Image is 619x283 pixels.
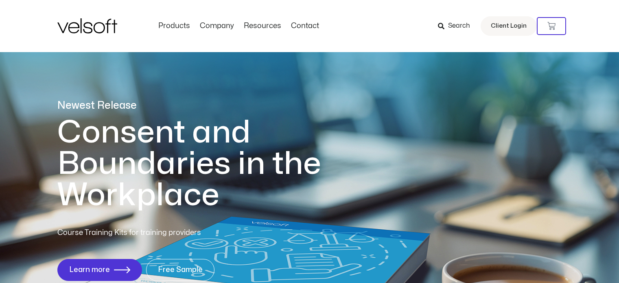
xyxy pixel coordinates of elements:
[57,18,117,33] img: Velsoft Training Materials
[57,117,354,211] h1: Consent and Boundaries in the Workplace
[286,22,324,31] a: ContactMenu Toggle
[57,99,354,113] p: Newest Release
[69,266,110,274] span: Learn more
[153,22,195,31] a: ProductsMenu Toggle
[57,227,260,239] p: Course Training Kits for training providers
[146,259,214,281] a: Free Sample
[195,22,239,31] a: CompanyMenu Toggle
[153,22,324,31] nav: Menu
[57,259,142,281] a: Learn more
[438,19,476,33] a: Search
[158,266,203,274] span: Free Sample
[239,22,286,31] a: ResourcesMenu Toggle
[448,21,470,31] span: Search
[481,16,537,36] a: Client Login
[491,21,527,31] span: Client Login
